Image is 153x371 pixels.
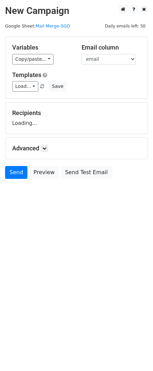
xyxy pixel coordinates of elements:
a: Templates [12,71,41,78]
span: Daily emails left: 50 [103,22,148,30]
div: Loading... [12,109,141,127]
a: Copy/paste... [12,54,53,64]
h5: Recipients [12,109,141,117]
small: Google Sheet: [5,23,70,29]
a: Send Test Email [61,166,112,179]
h5: Email column [82,44,141,51]
h5: Variables [12,44,71,51]
a: Send [5,166,27,179]
a: Mail Merge-SGD [36,23,70,29]
a: Load... [12,81,38,92]
a: Preview [29,166,59,179]
a: Daily emails left: 50 [103,23,148,29]
button: Save [49,81,66,92]
h5: Advanced [12,145,141,152]
h2: New Campaign [5,5,148,17]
